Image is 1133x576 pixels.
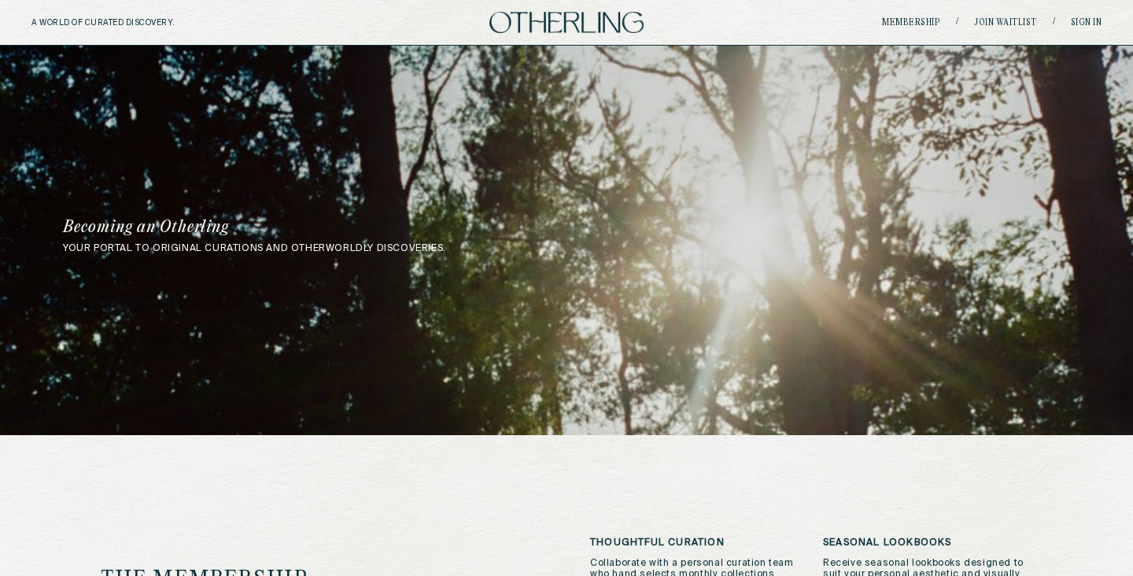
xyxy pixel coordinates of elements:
[1071,18,1102,28] a: Sign in
[974,18,1037,28] a: Join waitlist
[823,537,1032,548] h3: seasonal lookbooks
[63,243,1070,254] p: your portal to original curations and otherworldly discoveries.
[31,18,243,28] h5: A WORLD OF CURATED DISCOVERY.
[63,220,667,235] h1: Becoming an Otherling
[489,12,644,33] img: logo
[956,17,958,28] span: /
[882,18,940,28] a: Membership
[590,537,799,548] h3: thoughtful curation
[1053,17,1055,28] span: /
